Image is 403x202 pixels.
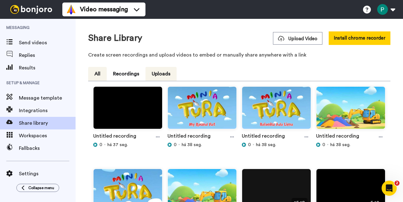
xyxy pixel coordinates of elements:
span: Settings [19,170,76,177]
span: 2 [394,181,400,186]
img: bj-logo-header-white.svg [8,5,55,14]
p: Create screen recordings and upload videos to embed or manually share anywhere with a link [88,51,390,59]
span: Message template [19,94,76,102]
a: Untitled recording [242,132,285,142]
span: Workspaces [19,132,76,139]
span: Integrations [19,107,76,114]
button: Install chrome recorder [329,31,390,45]
button: Uploads [145,67,177,81]
a: Untitled recording [93,132,136,142]
span: 0 [322,142,325,148]
a: Untitled recording [167,132,211,142]
a: Untitled recording [316,132,359,142]
img: vm-color.svg [66,4,76,14]
span: Fallbacks [19,145,76,152]
button: Upload Video [273,32,322,45]
img: f577df72-13fd-4a96-aa17-c24e14cbc833_thumbnail_source_1754930154.jpg [168,87,236,134]
h1: Share Library [88,33,142,43]
span: Video messaging [80,5,128,14]
span: Share library [19,119,76,127]
img: 11e9edd7-b793-4daa-9ea4-021d574ff493_thumbnail_source_1754930166.jpg [316,87,385,134]
span: Results [19,64,76,72]
span: 0 [99,142,102,148]
div: há 37 seg. [93,142,162,148]
span: 0 [174,142,177,148]
div: há 38 seg. [167,142,237,148]
div: há 38 seg. [316,142,385,148]
span: 0 [248,142,251,148]
img: 2363e537-72ae-4418-ab69-042d1c654fca_thumbnail_source_1754930153.jpg [242,87,311,134]
button: Recordings [107,67,145,81]
div: há 38 seg. [242,142,311,148]
img: 904360a7-b0e7-4b9b-9e14-e9e897fcc4e9_thumbnail_source_1754930163.jpg [94,87,162,134]
button: Collapse menu [16,184,59,192]
span: Replies [19,52,76,59]
button: All [88,67,107,81]
span: Collapse menu [28,185,54,190]
span: Upload Video [278,35,317,42]
iframe: Intercom live chat [382,181,397,196]
span: Send videos [19,39,76,46]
